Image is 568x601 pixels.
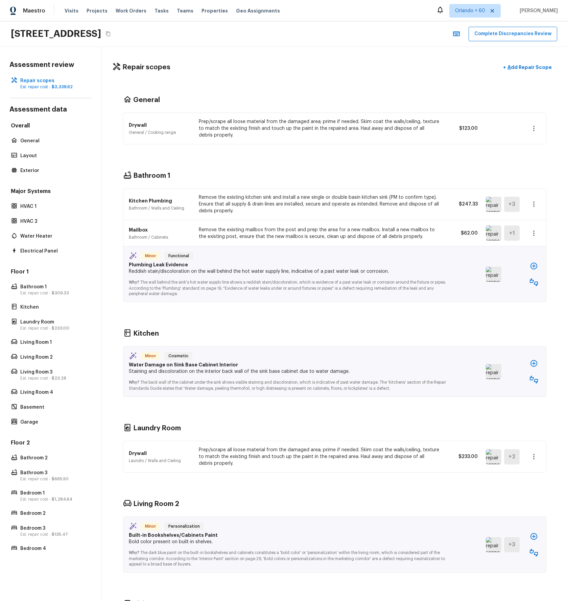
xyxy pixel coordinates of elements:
[20,218,88,225] p: HVAC 2
[9,105,92,115] h4: Assessment data
[129,268,448,275] p: Reddish stain/discoloration on the wall behind the hot water supply line, indicative of a past wa...
[129,275,448,296] p: The wall behind the sink's hot water supply line shows a reddish stain/discoloration, which is ev...
[20,248,88,255] p: Electrical Panel
[20,525,88,532] p: Bedroom 3
[133,329,159,338] h4: Kitchen
[486,225,501,241] img: repair scope asset
[20,369,88,376] p: Living Room 3
[486,364,501,379] img: repair scope asset
[20,152,88,159] p: Layout
[20,497,88,502] p: Est. repair cost -
[52,326,69,330] span: $233.00
[20,233,88,240] p: Water Heater
[142,353,159,359] span: Minor
[20,84,88,90] p: Est. repair cost -
[129,450,191,457] p: Drywall
[11,28,101,40] h2: [STREET_ADDRESS]
[129,538,448,545] p: Bold color present on built-in shelves.
[20,389,88,396] p: Living Room 4
[9,268,92,277] h5: Floor 1
[199,194,439,214] p: Remove the existing kitchen sink and install a new single or double basin kitchen sink (PM to con...
[508,200,515,208] h5: + 3
[129,122,191,128] p: Drywall
[177,7,193,14] span: Teams
[20,284,88,290] p: Bathroom 1
[508,541,515,548] h5: + 3
[52,532,68,536] span: $135.47
[202,7,228,14] span: Properties
[20,476,88,482] p: Est. repair cost -
[129,206,191,211] p: Bathroom / Walls and Ceiling
[20,419,88,426] p: Garage
[87,7,108,14] span: Projects
[9,61,92,69] h4: Assessment review
[133,424,181,433] h4: Laundry Room
[199,447,439,467] p: Prep/scrape all loose material from the damaged area; prime if needed. Skim coat the walls/ceilin...
[20,510,88,517] p: Bedroom 2
[486,537,501,552] img: repair scope asset
[133,171,170,180] h4: Bathroom 1
[129,361,448,368] p: Water Damage on Sink Base Cabinet Interior
[20,532,88,537] p: Est. repair cost -
[199,118,439,139] p: Prep/scrape all loose material from the damaged area; prime if needed. Skim coat the walls/ceilin...
[52,497,72,501] span: $1,284.64
[20,470,88,476] p: Bathroom 3
[455,7,485,14] span: Orlando + 60
[129,458,191,463] p: Laundry / Walls and Ceiling
[166,253,192,259] span: Functional
[20,376,88,381] p: Est. repair cost -
[116,7,146,14] span: Work Orders
[20,77,88,84] p: Repair scopes
[129,280,139,284] span: Why?
[509,230,515,237] h5: + 1
[447,201,478,208] p: $247.33
[133,96,160,104] h4: General
[52,291,69,295] span: $309.33
[52,85,73,89] span: $3,338.62
[20,304,88,311] p: Kitchen
[20,490,88,497] p: Bedroom 1
[20,404,88,411] p: Basement
[129,380,139,384] span: Why?
[142,253,159,259] span: Minor
[20,354,88,361] p: Living Room 2
[129,551,139,555] span: Why?
[469,27,557,41] button: Complete Discrepancies Review
[166,353,191,359] span: Cosmetic
[129,375,448,391] p: The back wall of the cabinet under the sink shows visible staining and discoloration, which is in...
[20,455,88,461] p: Bathroom 2
[20,203,88,210] p: HVAC 1
[20,138,88,144] p: General
[155,8,169,13] span: Tasks
[23,7,45,14] span: Maestro
[486,449,501,464] img: repair scope asset
[129,545,448,567] p: The dark blue paint on the built-in bookshelves and cabinets constitutes a 'bold color' or 'perso...
[506,64,552,71] p: Add Repair Scope
[129,130,191,135] p: General / Cooking range
[517,7,558,14] span: [PERSON_NAME]
[20,326,88,331] p: Est. repair cost -
[104,29,113,38] button: Copy Address
[447,453,478,460] p: $233.00
[486,267,501,282] img: repair scope asset
[20,339,88,346] p: Living Room 1
[20,167,88,174] p: Exterior
[142,523,159,530] span: Minor
[508,453,515,460] h5: + 2
[9,188,92,196] h5: Major Systems
[447,230,478,237] p: $62.00
[133,500,179,508] h4: Living Room 2
[129,197,191,204] p: Kitchen Plumbing
[129,235,191,240] p: Bathroom / Cabinets
[129,368,448,375] p: Staining and discoloration on the interior back wall of the sink base cabinet due to water damage.
[129,226,191,233] p: Mailbox
[20,290,88,296] p: Est. repair cost -
[129,261,448,268] p: Plumbing Leak Evidence
[20,545,88,552] p: Bedroom 4
[9,439,92,448] h5: Floor 2
[52,376,66,380] span: $23.28
[52,477,69,481] span: $665.50
[20,319,88,326] p: Laundry Room
[166,523,203,530] span: Personalization
[447,125,478,132] p: $123.00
